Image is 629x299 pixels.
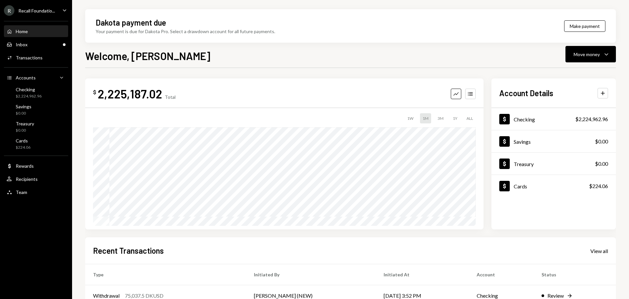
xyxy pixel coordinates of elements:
[93,245,164,256] h2: Recent Transactions
[4,160,68,172] a: Rewards
[575,115,608,123] div: $2,224,962.96
[589,182,608,190] div: $224.06
[590,247,608,254] a: View all
[165,94,176,100] div: Total
[246,264,376,285] th: Initiated By
[85,264,246,285] th: Type
[534,264,616,285] th: Status
[405,113,416,123] div: 1W
[450,113,460,123] div: 1Y
[491,108,616,130] a: Checking$2,224,962.96
[4,119,68,135] a: Treasury$0.00
[491,153,616,175] a: Treasury$0.00
[514,183,527,189] div: Cards
[16,163,34,169] div: Rewards
[16,75,36,80] div: Accounts
[574,51,600,58] div: Move money
[4,85,68,100] a: Checking$2,224,962.96
[464,113,476,123] div: ALL
[564,20,605,32] button: Make payment
[4,25,68,37] a: Home
[16,121,34,126] div: Treasury
[16,138,30,143] div: Cards
[16,128,34,133] div: $0.00
[98,86,162,101] div: 2,225,187.02
[420,113,431,123] div: 1M
[491,175,616,197] a: Cards$224.06
[565,46,616,62] button: Move money
[96,28,275,35] div: Your payment is due for Dakota Pro. Select a drawdown account for all future payments.
[4,186,68,198] a: Team
[376,264,469,285] th: Initiated At
[16,111,31,116] div: $0.00
[16,29,28,34] div: Home
[85,49,210,62] h1: Welcome, [PERSON_NAME]
[93,89,96,96] div: $
[4,136,68,152] a: Cards$224.06
[16,176,38,182] div: Recipients
[469,264,533,285] th: Account
[4,5,14,16] div: R
[4,72,68,83] a: Accounts
[16,104,31,109] div: Savings
[595,138,608,145] div: $0.00
[4,38,68,50] a: Inbox
[4,52,68,63] a: Transactions
[435,113,446,123] div: 3M
[16,42,28,47] div: Inbox
[16,87,42,92] div: Checking
[4,173,68,185] a: Recipients
[595,160,608,168] div: $0.00
[16,55,43,60] div: Transactions
[514,139,531,145] div: Savings
[4,102,68,117] a: Savings$0.00
[18,8,55,13] div: Recall Foundatio...
[499,88,553,98] h2: Account Details
[16,189,27,195] div: Team
[514,116,535,122] div: Checking
[96,17,166,28] div: Dakota payment due
[491,130,616,152] a: Savings$0.00
[514,161,534,167] div: Treasury
[16,145,30,150] div: $224.06
[16,94,42,99] div: $2,224,962.96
